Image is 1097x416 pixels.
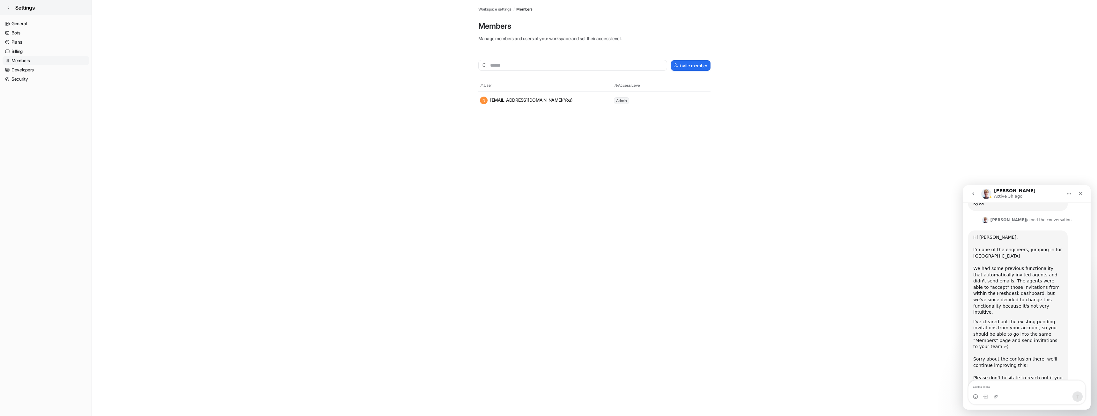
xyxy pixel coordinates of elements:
[3,38,89,47] a: Plans
[10,209,15,214] button: Emoji picker
[10,74,99,130] div: We had some previous functionality that automatically invited agents and didn't send emails. The ...
[516,6,532,12] a: Members
[480,84,484,87] img: User
[30,209,35,214] button: Upload attachment
[10,134,99,215] div: I've cleared out the existing pending invitations from your account, so you should be able to go ...
[3,65,89,74] a: Developers
[10,49,99,74] div: Hi [PERSON_NAME], I'm one of the engineers, jumping in for [GEOGRAPHIC_DATA]
[3,19,89,28] a: General
[3,75,89,84] a: Security
[614,84,618,87] img: Access Level
[20,209,25,214] button: Gif picker
[478,35,710,42] p: Manage members and users of your workspace and set their access level.
[3,56,89,65] a: Members
[478,6,512,12] a: Workspace settings
[5,195,122,206] textarea: Message…
[614,97,629,104] span: Admin
[109,206,120,216] button: Send a message…
[3,28,89,37] a: Bots
[963,185,1091,410] iframe: Intercom live chat
[3,47,89,56] a: Billing
[480,97,573,104] div: [EMAIL_ADDRESS][DOMAIN_NAME] (You)
[15,4,35,11] span: Settings
[671,60,710,71] button: Invite member
[478,21,710,31] p: Members
[614,82,671,89] th: Access Level
[480,97,488,104] span: N
[513,6,515,12] span: /
[480,82,614,89] th: User
[5,45,122,232] div: Patrick says…
[5,45,105,218] div: Hi [PERSON_NAME],I'm one of the engineers, jumping in for [GEOGRAPHIC_DATA]We had some previous f...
